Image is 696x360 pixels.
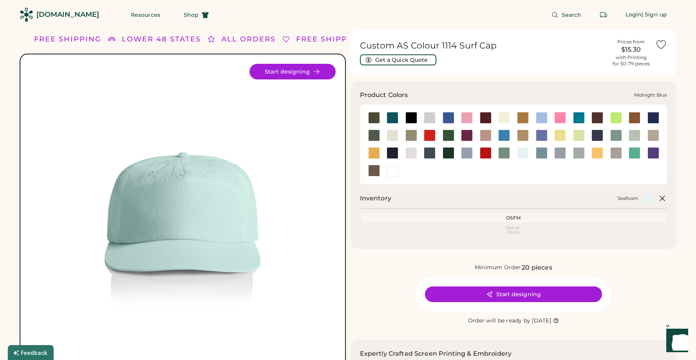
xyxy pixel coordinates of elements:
[174,7,218,23] button: Shop
[121,7,170,23] button: Resources
[36,10,99,20] div: [DOMAIN_NAME]
[363,215,664,221] div: OSFM
[659,325,692,358] iframe: Front Chat
[532,317,551,325] div: [DATE]
[562,12,582,18] span: Search
[360,194,391,203] h2: Inventory
[522,263,552,272] div: 20 pieces
[475,264,522,272] div: Minimum Order:
[296,34,363,45] div: FREE SHIPPING
[360,349,512,358] h2: Expertly Crafted Screen Printing & Embroidery
[618,195,638,202] div: Seafoam
[363,226,664,234] div: Out of Stock
[360,54,436,65] button: Get a Quick Quote
[642,11,667,19] div: | Sign up
[221,34,276,45] div: ALL ORDERS
[611,45,651,54] div: $15.30
[625,11,642,19] div: Login
[613,54,650,67] div: with Printing for 50-79 pieces
[122,34,201,45] div: LOWER 48 STATES
[468,317,531,325] div: Order will be ready by
[617,39,645,45] div: Prices from
[634,92,667,98] div: Midnight Blue
[20,8,33,22] img: Rendered Logo - Screens
[360,40,607,51] h1: Custom AS Colour 1114 Surf Cap
[184,12,199,18] span: Shop
[34,34,101,45] div: FREE SHIPPING
[249,64,336,79] button: Start designing
[360,90,408,100] h3: Product Colors
[542,7,591,23] button: Search
[425,286,602,302] button: Start designing
[596,7,611,23] button: Retrieve an order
